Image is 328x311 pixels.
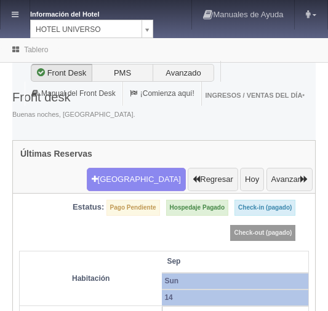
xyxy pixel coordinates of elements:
[30,6,129,20] dt: Información del Hotel
[36,20,137,39] span: HOTEL UNIVERSO
[240,168,264,191] button: Hoy
[12,90,135,104] h3: Front desk
[234,200,295,216] label: Check-in (pagado)
[188,168,238,191] button: Regresar
[20,149,92,159] h4: Últimas Reservas
[12,110,135,120] span: Buenas noches, [GEOGRAPHIC_DATA].
[166,200,228,216] label: Hospedaje Pagado
[31,64,92,82] label: Front Desk
[106,200,160,216] label: Pago Pendiente
[205,92,305,99] span: Ingresos / Ventas del día
[153,64,214,82] label: Avanzado
[24,45,48,54] a: Tablero
[266,168,313,191] button: Avanzar
[123,82,201,106] a: ¡Comienza aquí!
[73,202,104,213] label: Estatus:
[92,64,153,82] label: PMS
[230,225,295,241] label: Check-out (pagado)
[25,82,122,106] a: Manual del Front Desk
[87,168,186,191] button: [GEOGRAPHIC_DATA]
[30,20,153,38] a: HOTEL UNIVERSO
[72,274,110,283] strong: Habitación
